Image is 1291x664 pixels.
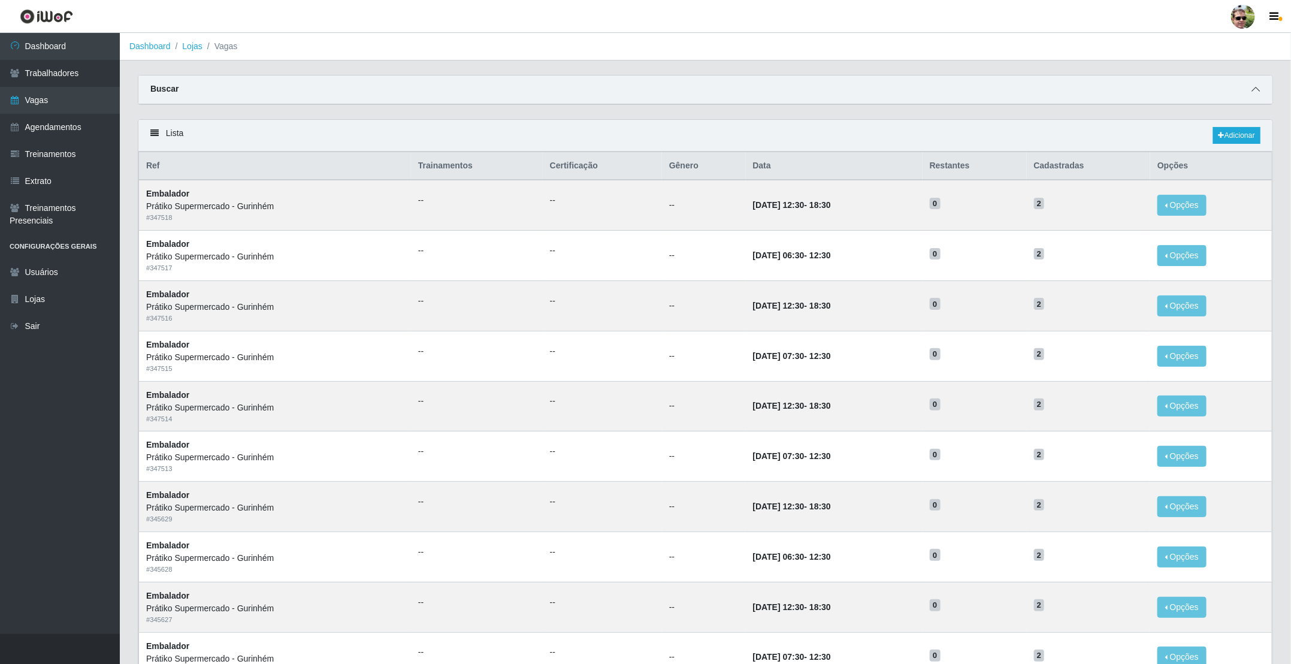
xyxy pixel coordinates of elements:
[418,646,536,659] ul: --
[753,451,831,461] strong: -
[753,250,831,260] strong: -
[146,514,404,524] div: # 345629
[146,313,404,324] div: # 347516
[753,200,831,210] strong: -
[146,541,189,550] strong: Embalador
[809,351,831,361] time: 12:30
[753,200,805,210] time: [DATE] 12:30
[1157,446,1207,467] button: Opções
[146,591,189,600] strong: Embalador
[753,602,831,612] strong: -
[662,331,746,381] td: --
[146,289,189,299] strong: Embalador
[662,532,746,582] td: --
[753,552,805,562] time: [DATE] 06:30
[146,390,189,400] strong: Embalador
[1034,298,1045,310] span: 2
[1034,599,1045,611] span: 2
[753,552,831,562] strong: -
[550,646,655,659] ul: --
[1034,650,1045,662] span: 2
[146,239,189,249] strong: Embalador
[418,295,536,307] ul: --
[930,399,941,411] span: 0
[1157,396,1207,416] button: Opções
[129,41,171,51] a: Dashboard
[1157,245,1207,266] button: Opções
[662,431,746,482] td: --
[146,464,404,474] div: # 347513
[146,213,404,223] div: # 347518
[662,280,746,331] td: --
[753,652,831,662] strong: -
[930,348,941,360] span: 0
[146,250,404,263] div: Prátiko Supermercado - Gurinhém
[809,250,831,260] time: 12:30
[182,41,202,51] a: Lojas
[550,496,655,508] ul: --
[809,451,831,461] time: 12:30
[753,351,805,361] time: [DATE] 07:30
[930,248,941,260] span: 0
[146,340,189,349] strong: Embalador
[753,451,805,461] time: [DATE] 07:30
[411,152,543,180] th: Trainamentos
[1034,198,1045,210] span: 2
[146,263,404,273] div: # 347517
[550,245,655,257] ul: --
[146,502,404,514] div: Prátiko Supermercado - Gurinhém
[662,482,746,532] td: --
[753,301,805,310] time: [DATE] 12:30
[1034,449,1045,461] span: 2
[146,440,189,449] strong: Embalador
[930,599,941,611] span: 0
[146,364,404,374] div: # 347515
[753,401,805,411] time: [DATE] 12:30
[1034,549,1045,561] span: 2
[930,549,941,561] span: 0
[138,120,1272,152] div: Lista
[662,152,746,180] th: Gênero
[753,502,831,511] strong: -
[923,152,1027,180] th: Restantes
[930,499,941,511] span: 0
[550,596,655,609] ul: --
[662,231,746,281] td: --
[809,200,831,210] time: 18:30
[550,194,655,207] ul: --
[1157,195,1207,216] button: Opções
[418,496,536,508] ul: --
[809,552,831,562] time: 12:30
[1157,597,1207,618] button: Opções
[753,250,805,260] time: [DATE] 06:30
[146,351,404,364] div: Prátiko Supermercado - Gurinhém
[809,652,831,662] time: 12:30
[418,345,536,358] ul: --
[418,596,536,609] ul: --
[146,615,404,625] div: # 345627
[146,200,404,213] div: Prátiko Supermercado - Gurinhém
[146,402,404,414] div: Prátiko Supermercado - Gurinhém
[1034,348,1045,360] span: 2
[662,381,746,431] td: --
[418,194,536,207] ul: --
[930,449,941,461] span: 0
[809,301,831,310] time: 18:30
[930,198,941,210] span: 0
[746,152,923,180] th: Data
[202,40,238,53] li: Vagas
[753,652,805,662] time: [DATE] 07:30
[120,33,1291,61] nav: breadcrumb
[930,298,941,310] span: 0
[809,602,831,612] time: 18:30
[418,546,536,559] ul: --
[20,9,73,24] img: CoreUI Logo
[1150,152,1272,180] th: Opções
[753,351,831,361] strong: -
[1157,496,1207,517] button: Opções
[753,401,831,411] strong: -
[150,84,179,93] strong: Buscar
[809,401,831,411] time: 18:30
[146,451,404,464] div: Prátiko Supermercado - Gurinhém
[1213,127,1260,144] a: Adicionar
